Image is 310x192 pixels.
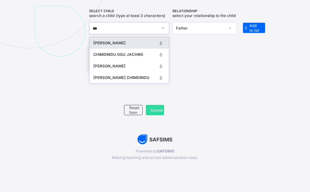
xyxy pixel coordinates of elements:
[93,51,157,58] div: CHIMDINDU OGU JACHIKE
[129,105,139,115] span: Reset form
[93,74,157,81] div: [PERSON_NAME] CHIMDINDU
[176,26,225,31] div: Father
[78,155,233,160] span: Making learning and school administration easy.
[93,63,157,69] div: [PERSON_NAME]
[249,23,260,33] span: Add to list
[172,9,237,13] span: RELATIONSHIP
[172,13,236,18] span: Select your relationship to the child
[151,108,163,113] span: Submit
[89,13,165,18] span: Search a child (type at least 3 characters)
[78,149,233,153] span: Powered by
[93,40,157,46] div: [PERSON_NAME]
[157,149,174,153] b: SAFSIMS
[89,9,169,13] span: SELECT CHILD
[138,135,172,144] img: AdK1DDW6R+oPwAAAABJRU5ErkJggg==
